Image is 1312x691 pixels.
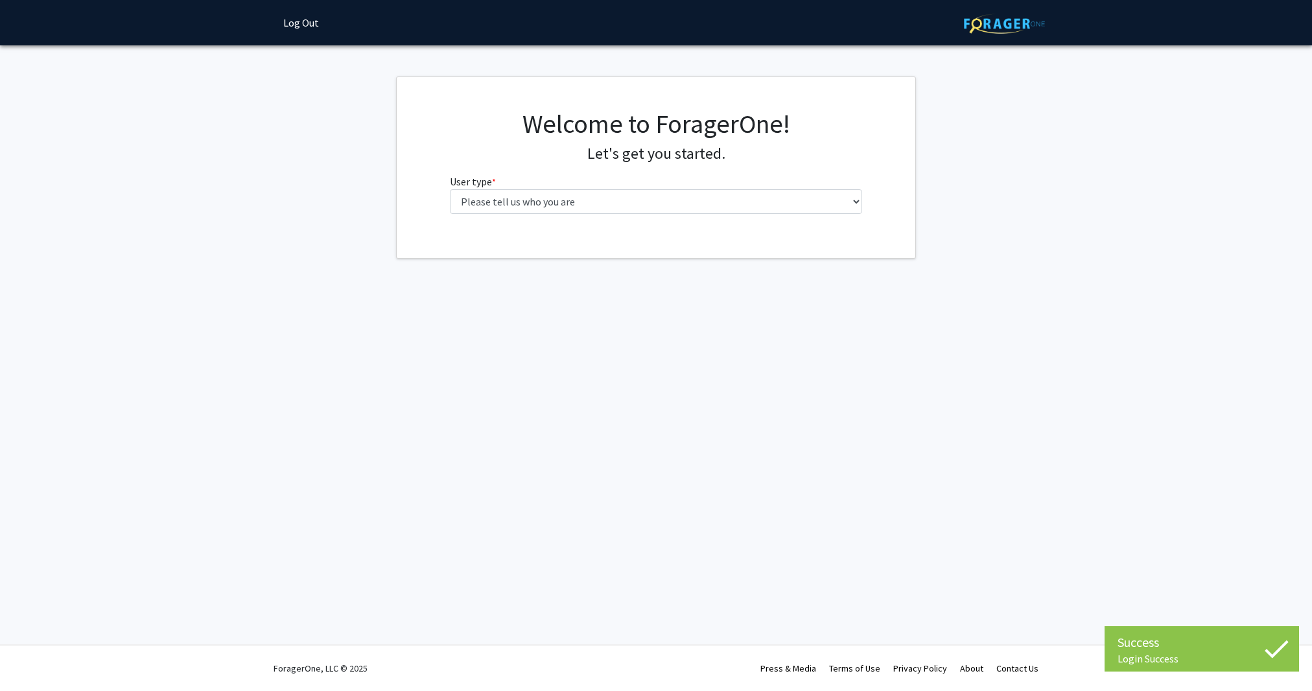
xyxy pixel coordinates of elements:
[960,662,983,674] a: About
[964,14,1045,34] img: ForagerOne Logo
[996,662,1038,674] a: Contact Us
[274,646,368,691] div: ForagerOne, LLC © 2025
[450,108,863,139] h1: Welcome to ForagerOne!
[1118,633,1286,652] div: Success
[760,662,816,674] a: Press & Media
[450,174,496,189] label: User type
[450,145,863,163] h4: Let's get you started.
[893,662,947,674] a: Privacy Policy
[1118,652,1286,665] div: Login Success
[829,662,880,674] a: Terms of Use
